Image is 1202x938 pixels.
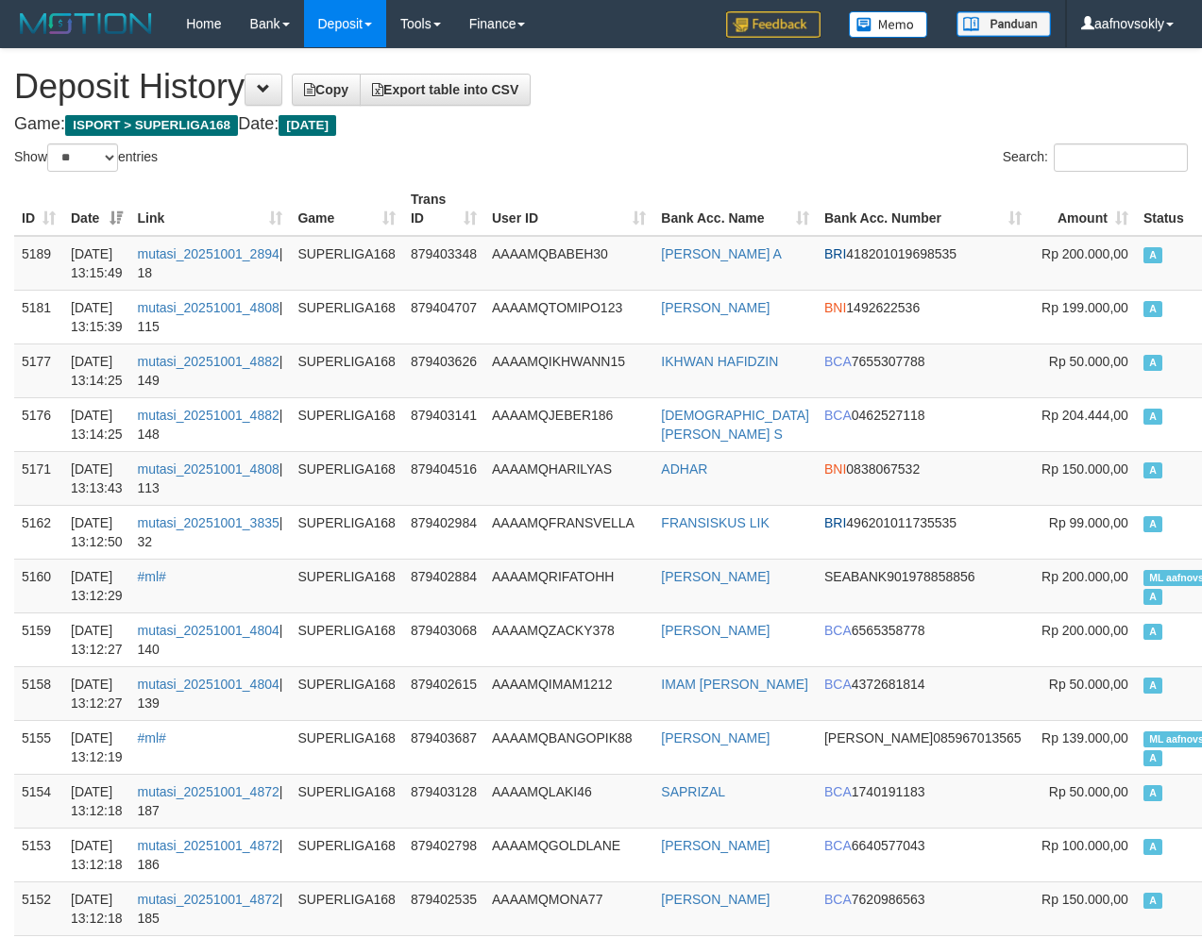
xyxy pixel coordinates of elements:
[484,828,653,881] td: AAAAMQGOLDLANE
[63,343,130,397] td: [DATE] 13:14:25
[1003,143,1188,172] label: Search:
[661,892,770,907] a: [PERSON_NAME]
[1029,182,1136,236] th: Amount: activate to sort column ascending
[290,612,403,666] td: SUPERLIGA168
[484,666,653,720] td: AAAAMQIMAM1212
[1049,354,1128,369] span: Rp 50.000,00
[824,569,887,584] span: SEABANK
[1143,301,1162,317] span: Approved
[1143,516,1162,532] span: Approved
[484,881,653,935] td: AAAAMQMONA77
[290,451,403,505] td: SUPERLIGA168
[1143,678,1162,694] span: Approved
[1143,589,1162,605] span: Approved
[1143,247,1162,263] span: Approved
[360,74,531,106] a: Export table into CSV
[403,774,484,828] td: 879403128
[65,115,238,136] span: ISPORT > SUPERLIGA168
[130,666,291,720] td: | 139
[403,397,484,451] td: 879403141
[372,82,518,97] span: Export table into CSV
[403,505,484,559] td: 879402984
[726,11,821,38] img: Feedback.jpg
[14,828,63,881] td: 5153
[279,115,336,136] span: [DATE]
[63,397,130,451] td: [DATE] 13:14:25
[1143,785,1162,801] span: Approved
[403,236,484,291] td: 879403348
[661,784,725,799] a: SAPRIZAL
[824,892,852,907] span: BCA
[484,397,653,451] td: AAAAMQJEBER186
[484,505,653,559] td: AAAAMQFRANSVELLA
[403,182,484,236] th: Trans ID: activate to sort column ascending
[138,354,279,369] a: mutasi_20251001_4882
[1143,462,1162,478] span: Approved
[1041,461,1128,477] span: Rp 150.000,00
[138,730,166,745] a: #ml#
[130,612,291,666] td: | 140
[484,559,653,612] td: AAAAMQRIFATOHH
[130,290,291,343] td: | 115
[290,828,403,881] td: SUPERLIGA168
[1041,300,1128,315] span: Rp 199.000,00
[484,343,653,397] td: AAAAMQIKHWANN15
[138,408,279,423] a: mutasi_20251001_4882
[63,612,130,666] td: [DATE] 13:12:27
[14,115,1188,134] h4: Game: Date:
[63,451,130,505] td: [DATE] 13:13:43
[484,182,653,236] th: User ID: activate to sort column ascending
[817,666,1029,720] td: 4372681814
[403,451,484,505] td: 879404516
[290,559,403,612] td: SUPERLIGA168
[63,828,130,881] td: [DATE] 13:12:18
[14,397,63,451] td: 5176
[63,666,130,720] td: [DATE] 13:12:27
[1041,569,1128,584] span: Rp 200.000,00
[824,623,852,638] span: BCA
[817,451,1029,505] td: 0838067532
[403,290,484,343] td: 879404707
[1143,750,1162,766] span: Approved
[817,397,1029,451] td: 0462527118
[14,505,63,559] td: 5162
[403,343,484,397] td: 879403626
[290,236,403,291] td: SUPERLIGA168
[130,451,291,505] td: | 113
[1143,839,1162,855] span: Approved
[63,774,130,828] td: [DATE] 13:12:18
[824,515,846,530] span: BRI
[138,892,279,907] a: mutasi_20251001_4872
[130,343,291,397] td: | 149
[1041,838,1128,853] span: Rp 100.000,00
[1049,784,1128,799] span: Rp 50.000,00
[138,300,279,315] a: mutasi_20251001_4808
[661,461,707,477] a: ADHAR
[130,828,291,881] td: | 186
[824,838,852,853] span: BCA
[484,290,653,343] td: AAAAMQTOMIPO123
[824,354,852,369] span: BCA
[817,290,1029,343] td: 1492622536
[817,236,1029,291] td: 418201019698535
[957,11,1051,37] img: panduan.png
[14,343,63,397] td: 5177
[63,720,130,774] td: [DATE] 13:12:19
[63,290,130,343] td: [DATE] 13:15:39
[138,461,279,477] a: mutasi_20251001_4808
[817,828,1029,881] td: 6640577043
[138,623,279,638] a: mutasi_20251001_4804
[130,397,291,451] td: | 148
[130,236,291,291] td: | 18
[661,300,770,315] a: [PERSON_NAME]
[14,881,63,935] td: 5152
[661,246,782,261] a: [PERSON_NAME] A
[1143,409,1162,425] span: Approved
[661,408,809,442] a: [DEMOGRAPHIC_DATA][PERSON_NAME] S
[403,612,484,666] td: 879403068
[14,9,158,38] img: MOTION_logo.png
[290,666,403,720] td: SUPERLIGA168
[403,881,484,935] td: 879402535
[817,881,1029,935] td: 7620986563
[14,720,63,774] td: 5155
